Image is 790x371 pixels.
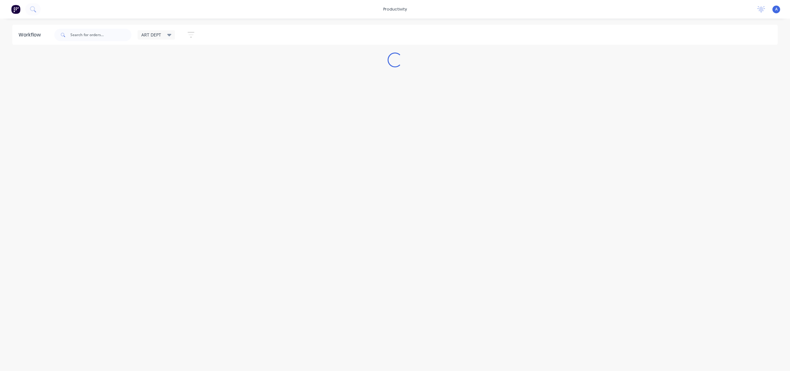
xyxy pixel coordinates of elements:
[141,32,161,38] span: ART DEPT
[775,6,778,12] span: A
[380,5,410,14] div: productivity
[70,29,131,41] input: Search for orders...
[11,5,20,14] img: Factory
[19,31,44,39] div: Workflow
